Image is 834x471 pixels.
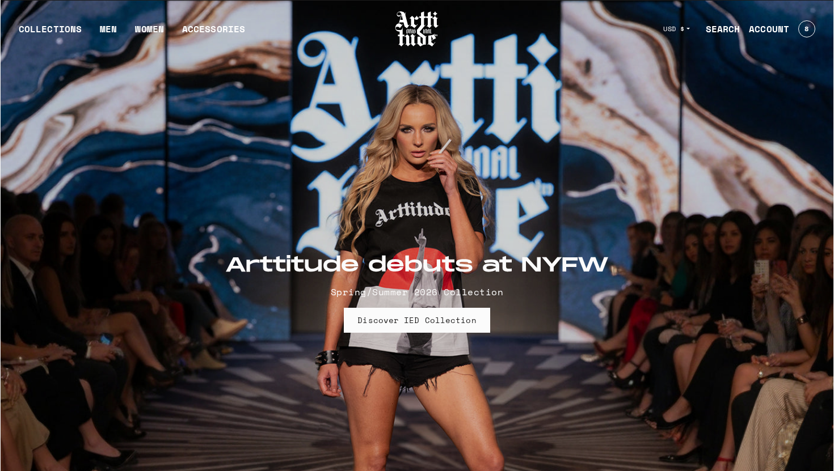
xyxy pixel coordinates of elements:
[135,22,164,45] a: WOMEN
[19,22,82,45] div: COLLECTIONS
[225,285,609,299] p: Spring/Summer 2026 Collection
[10,22,254,45] ul: Main navigation
[394,10,440,48] img: Arttitude
[100,22,117,45] a: MEN
[225,253,609,278] h2: Arttitude debuts at NYFW
[789,16,815,42] a: Open cart
[344,308,490,333] a: Discover IED Collection
[804,26,808,32] span: 8
[740,18,789,40] a: ACCOUNT
[697,18,740,40] a: SEARCH
[182,22,245,45] div: ACCESSORIES
[656,16,697,41] button: USD $
[663,24,685,33] span: USD $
